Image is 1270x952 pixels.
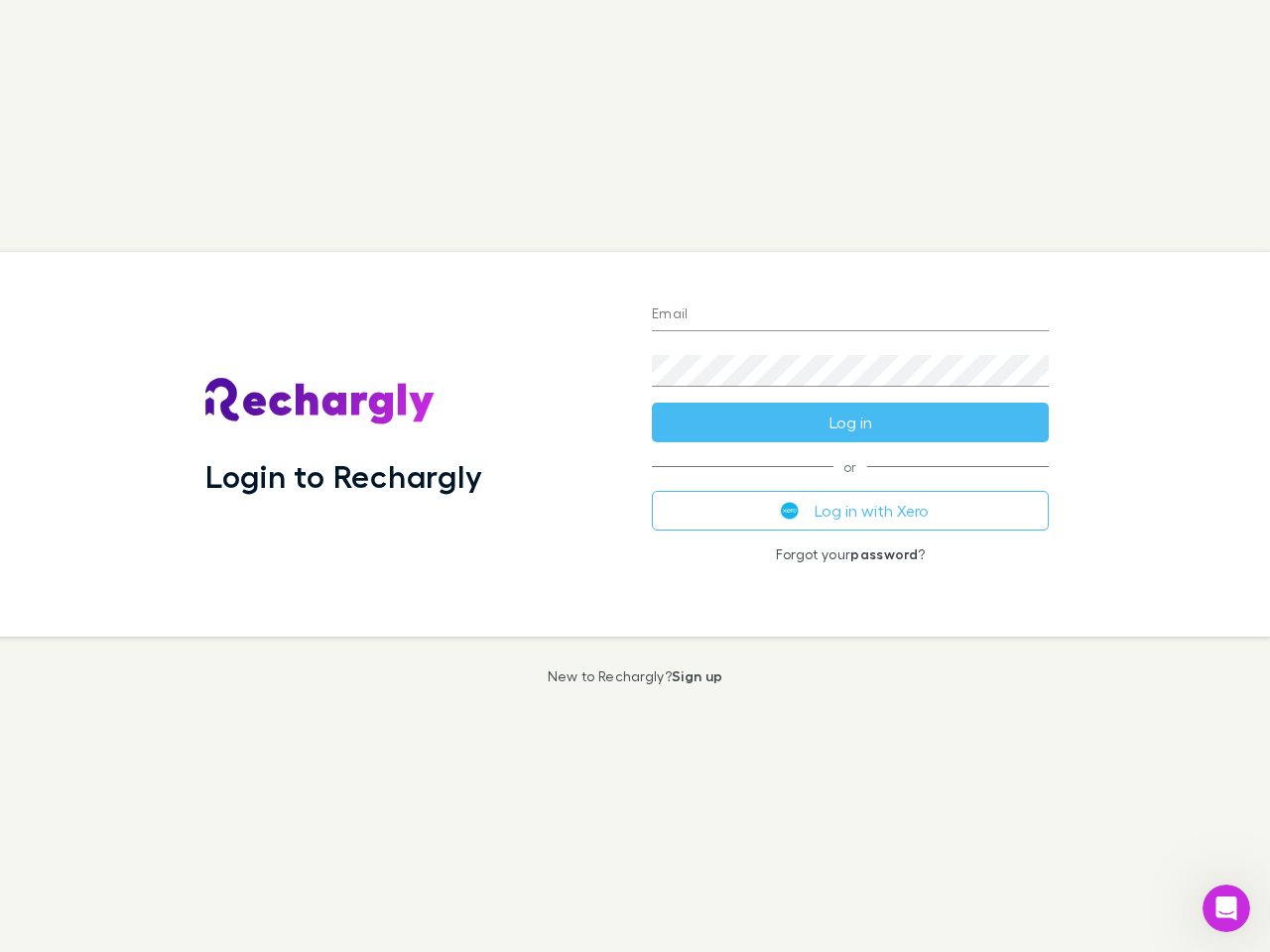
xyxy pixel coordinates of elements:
p: Forgot your ? [652,546,1049,562]
p: New to Rechargly? [548,668,723,684]
button: Log in [652,403,1049,442]
iframe: Intercom live chat [1203,885,1250,932]
a: Sign up [672,667,722,684]
img: Rechargly's Logo [205,378,436,425]
button: Log in with Xero [652,491,1049,531]
h1: Login to Rechargly [205,457,482,495]
img: Xero's logo [781,502,799,520]
a: password [850,545,918,562]
span: or [652,466,1049,467]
